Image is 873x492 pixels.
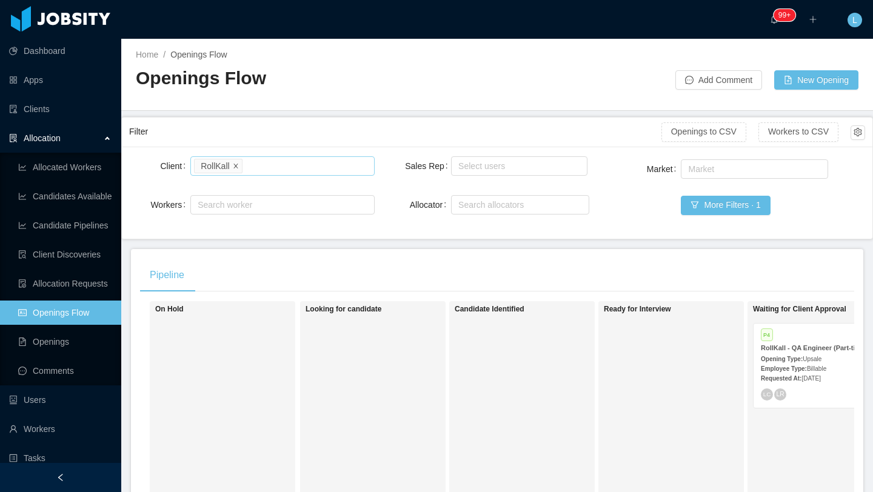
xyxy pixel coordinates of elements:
[455,305,624,314] h1: Candidate Identified
[761,365,807,372] strong: Employee Type:
[761,375,801,382] strong: Requested At:
[647,164,681,174] label: Market
[129,121,661,143] div: Filter
[455,159,461,173] input: Sales Rep
[410,200,451,210] label: Allocator
[140,258,194,292] div: Pipeline
[681,196,770,215] button: icon: filterMore Filters · 1
[455,198,461,212] input: Allocator
[18,301,112,325] a: icon: idcardOpenings Flow
[758,122,838,142] button: Workers to CSV
[9,446,112,470] a: icon: profileTasks
[774,9,795,21] sup: 110
[233,162,239,170] i: icon: close
[761,344,867,351] strong: RollKall - QA Engineer (Part-time)
[774,70,858,90] button: icon: file-addNew Opening
[18,359,112,383] a: icon: messageComments
[194,159,242,173] li: RollKall
[194,198,201,212] input: Workers
[136,66,497,91] h2: Openings Flow
[9,417,112,441] a: icon: userWorkers
[9,39,112,63] a: icon: pie-chartDashboard
[136,50,158,59] a: Home
[150,200,190,210] label: Workers
[24,133,61,143] span: Allocation
[170,50,227,59] span: Openings Flow
[201,159,229,173] div: RollKall
[155,305,325,314] h1: On Hold
[18,330,112,354] a: icon: file-textOpenings
[770,15,778,24] i: icon: bell
[9,68,112,92] a: icon: appstoreApps
[9,97,112,121] a: icon: auditClients
[405,161,452,171] label: Sales Rep
[458,199,577,211] div: Search allocators
[684,162,691,176] input: Market
[245,159,252,173] input: Client
[18,213,112,238] a: icon: line-chartCandidate Pipelines
[852,13,857,27] span: L
[18,184,112,208] a: icon: line-chartCandidates Available
[675,70,762,90] button: icon: messageAdd Comment
[803,356,821,362] span: Upsale
[163,50,166,59] span: /
[604,305,774,314] h1: Ready for Interview
[801,375,820,382] span: [DATE]
[458,160,575,172] div: Select users
[809,15,817,24] i: icon: plus
[18,242,112,267] a: icon: file-searchClient Discoveries
[688,163,815,175] div: Market
[18,155,112,179] a: icon: line-chartAllocated Workers
[160,161,190,171] label: Client
[807,365,826,372] span: Billable
[9,388,112,412] a: icon: robotUsers
[761,328,773,341] span: P4
[18,271,112,296] a: icon: file-doneAllocation Requests
[851,125,865,140] button: icon: setting
[761,356,803,362] strong: Opening Type:
[198,199,356,211] div: Search worker
[661,122,746,142] button: Openings to CSV
[306,305,475,314] h1: Looking for candidate
[763,391,771,397] span: LC
[9,134,18,142] i: icon: solution
[776,391,784,397] span: LR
